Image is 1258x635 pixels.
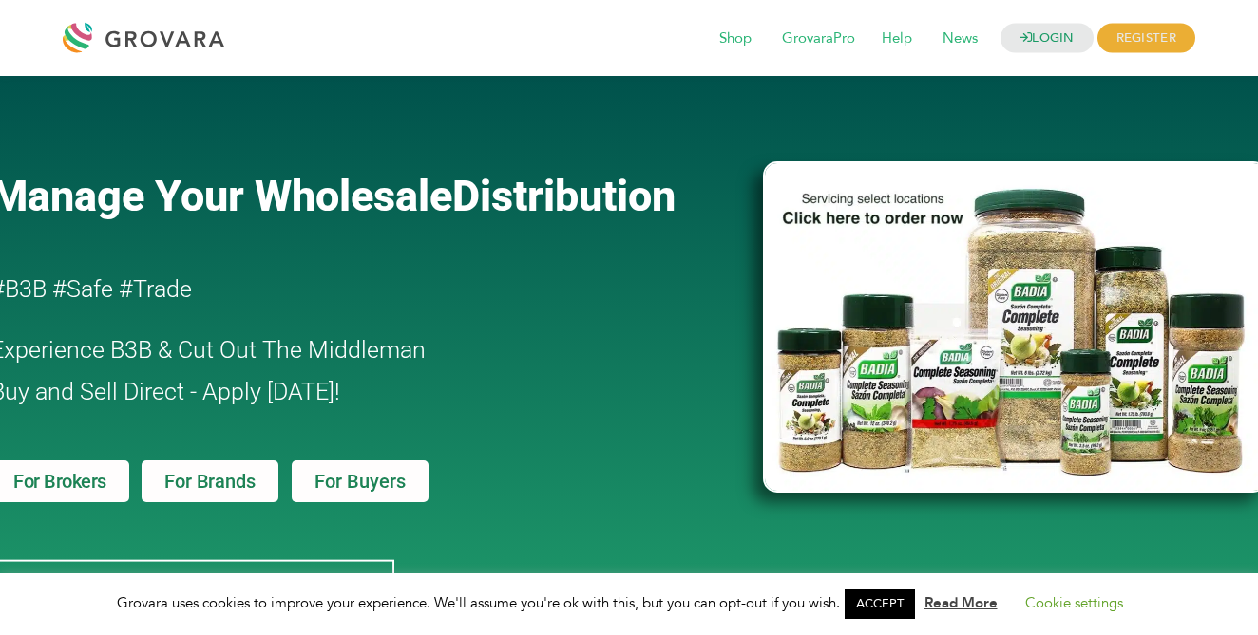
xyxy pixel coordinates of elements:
a: For Brands [142,460,277,502]
span: Distribution [452,171,676,221]
span: For Brokers [13,472,106,491]
a: News [929,28,991,49]
a: Shop [706,28,765,49]
span: Grovara uses cookies to improve your experience. We'll assume you're ok with this, but you can op... [117,593,1142,612]
span: News [929,21,991,57]
a: Read More [924,593,998,612]
span: Shop [706,21,765,57]
span: For Brands [164,472,255,491]
a: For Buyers [292,460,429,502]
a: ACCEPT [845,589,915,619]
span: Help [868,21,925,57]
span: GrovaraPro [769,21,868,57]
span: REGISTER [1097,24,1195,53]
a: Help [868,28,925,49]
span: For Buyers [314,472,406,491]
a: LOGIN [1001,24,1094,53]
a: Cookie settings [1025,593,1123,612]
a: GrovaraPro [769,28,868,49]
